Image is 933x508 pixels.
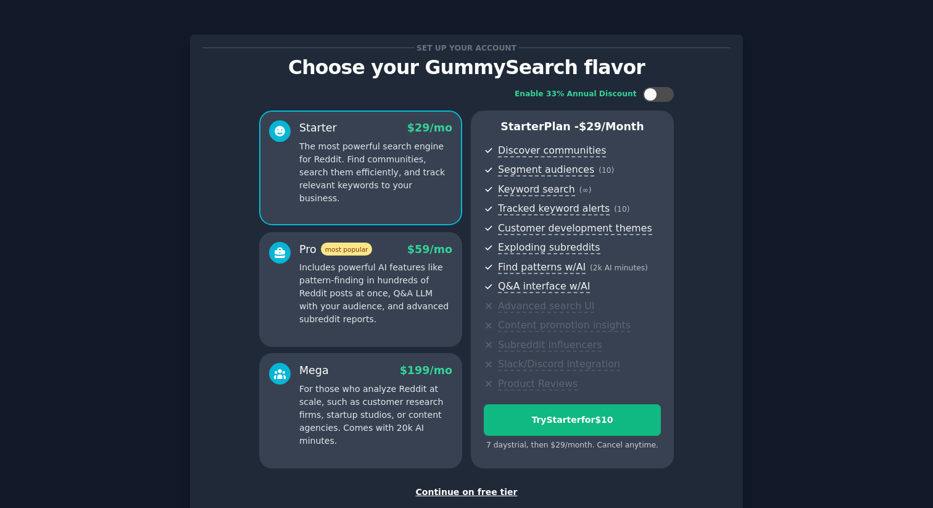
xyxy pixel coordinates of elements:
p: The most powerful search engine for Reddit. Find communities, search them efficiently, and track ... [299,140,452,205]
span: Q&A interface w/AI [498,280,590,293]
span: Subreddit influencers [498,339,602,352]
div: Enable 33% Annual Discount [515,89,637,100]
span: Customer development themes [498,222,652,235]
span: Find patterns w/AI [498,261,586,274]
span: Set up your account [415,41,519,54]
span: Discover communities [498,144,606,157]
span: Advanced search UI [498,300,594,313]
div: Try Starter for $10 [484,414,660,427]
span: Slack/Discord integration [498,358,620,371]
div: 7 days trial, then $ 29 /month . Cancel anytime. [484,440,661,451]
span: Segment audiences [498,164,594,177]
span: ( 2k AI minutes ) [590,264,648,272]
p: For those who analyze Reddit at scale, such as customer research firms, startup studios, or conte... [299,383,452,448]
span: Exploding subreddits [498,241,600,254]
p: Starter Plan - [484,119,661,135]
span: Product Reviews [498,378,578,391]
span: ( ∞ ) [579,186,592,194]
span: Content promotion insights [498,319,631,332]
span: ( 10 ) [614,205,629,214]
span: ( 10 ) [599,166,614,175]
div: Pro [299,242,372,257]
div: Continue on free tier [203,486,730,499]
span: most popular [321,243,373,256]
p: Choose your GummySearch flavor [203,57,730,78]
span: Keyword search [498,183,575,196]
div: Starter [299,120,337,136]
div: Mega [299,363,329,378]
span: $ 29 /mo [407,122,452,134]
span: $ 199 /mo [400,364,452,377]
button: TryStarterfor$10 [484,404,661,436]
span: $ 29 /month [579,120,644,133]
span: $ 59 /mo [407,243,452,256]
p: Includes powerful AI features like pattern-finding in hundreds of Reddit posts at once, Q&A LLM w... [299,261,452,326]
span: Tracked keyword alerts [498,202,610,215]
